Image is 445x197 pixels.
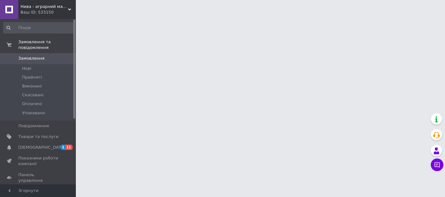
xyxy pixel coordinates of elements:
[65,145,73,150] span: 11
[3,22,75,33] input: Пошук
[18,172,58,183] span: Панель управління
[21,9,76,15] div: Ваш ID: 533150
[22,101,42,107] span: Оплачені
[18,145,65,150] span: [DEMOGRAPHIC_DATA]
[18,155,58,167] span: Показники роботи компанії
[22,92,44,98] span: Скасовані
[18,56,45,61] span: Замовлення
[18,123,49,129] span: Повідомлення
[21,4,68,9] span: Нива - аграрний магазин niva.biz.ua
[22,66,31,71] span: Нові
[18,39,76,51] span: Замовлення та повідомлення
[431,158,443,171] button: Чат з покупцем
[22,110,45,116] span: Упаковано
[60,145,65,150] span: 1
[22,75,42,80] span: Прийняті
[18,134,58,140] span: Товари та послуги
[22,83,42,89] span: Виконані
